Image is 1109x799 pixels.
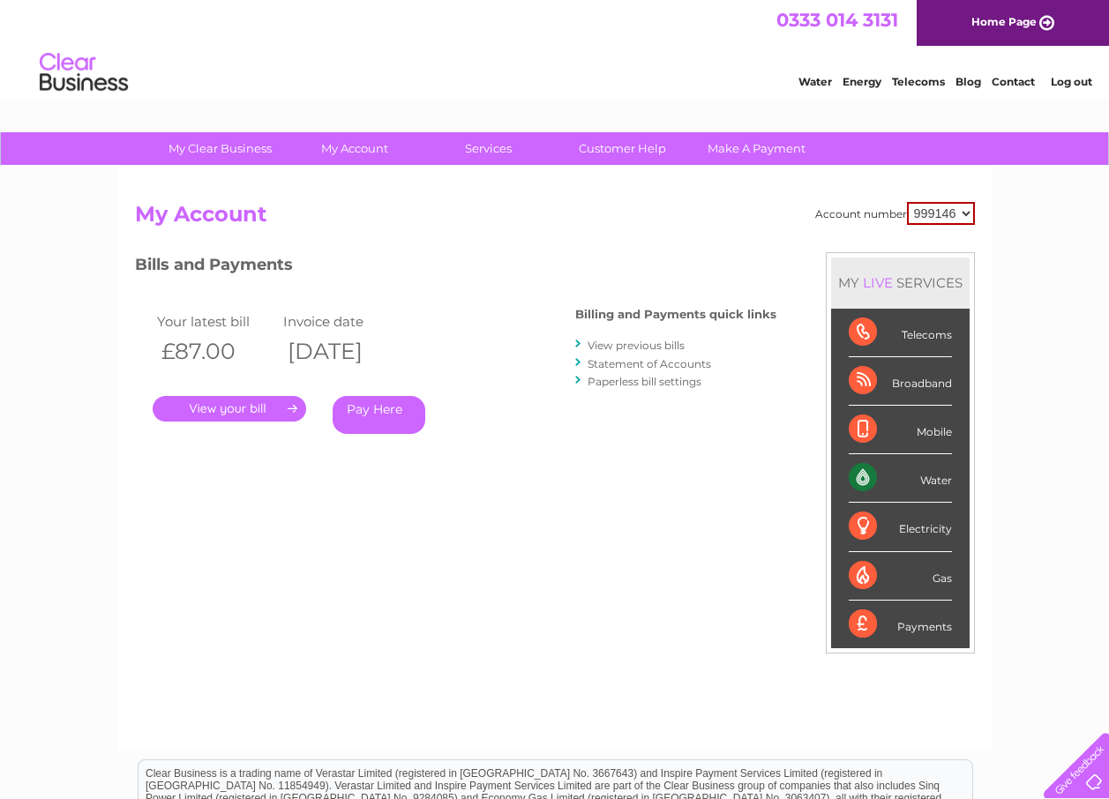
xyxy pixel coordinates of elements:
a: . [153,396,306,422]
th: [DATE] [279,333,406,370]
th: £87.00 [153,333,280,370]
div: Telecoms [849,309,952,357]
a: Services [416,132,561,165]
a: Pay Here [333,396,425,434]
a: Water [798,75,832,88]
h3: Bills and Payments [135,252,776,283]
a: Customer Help [550,132,695,165]
a: My Account [281,132,427,165]
div: Clear Business is a trading name of Verastar Limited (registered in [GEOGRAPHIC_DATA] No. 3667643... [139,10,972,86]
div: Gas [849,552,952,601]
div: Electricity [849,503,952,551]
a: Telecoms [892,75,945,88]
div: Payments [849,601,952,648]
div: Water [849,454,952,503]
td: Invoice date [279,310,406,333]
div: Mobile [849,406,952,454]
h4: Billing and Payments quick links [575,308,776,321]
div: Account number [815,202,975,225]
img: logo.png [39,46,129,100]
a: Energy [843,75,881,88]
a: Statement of Accounts [588,357,711,370]
a: Blog [955,75,981,88]
h2: My Account [135,202,975,235]
a: Log out [1051,75,1092,88]
a: 0333 014 3131 [776,9,898,31]
div: MY SERVICES [831,258,970,308]
div: Broadband [849,357,952,406]
a: Contact [992,75,1035,88]
td: Your latest bill [153,310,280,333]
a: My Clear Business [147,132,293,165]
div: LIVE [859,274,896,291]
a: Make A Payment [684,132,829,165]
a: Paperless bill settings [588,375,701,388]
a: View previous bills [588,339,685,352]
